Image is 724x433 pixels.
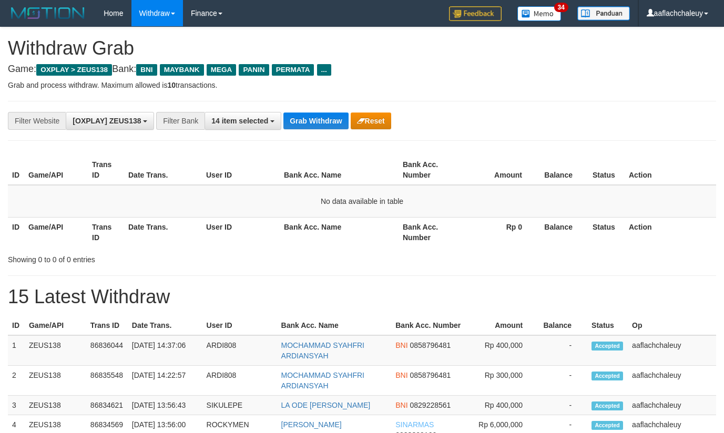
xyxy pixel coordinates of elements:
td: 2 [8,366,25,396]
td: ZEUS138 [25,335,86,366]
span: Copy 0829228561 to clipboard [410,401,451,409]
th: Bank Acc. Name [280,217,399,247]
a: LA ODE [PERSON_NAME] [281,401,371,409]
td: ZEUS138 [25,366,86,396]
th: Rp 0 [462,217,538,247]
span: MAYBANK [160,64,204,76]
p: Grab and process withdraw. Maximum allowed is transactions. [8,80,716,90]
span: PERMATA [272,64,314,76]
td: ZEUS138 [25,396,86,415]
h4: Game: Bank: [8,64,716,75]
th: Action [625,155,716,185]
img: Feedback.jpg [449,6,502,21]
td: 1 [8,335,25,366]
td: [DATE] 14:22:57 [128,366,202,396]
span: BNI [395,401,407,409]
span: PANIN [239,64,269,76]
th: Bank Acc. Number [399,217,462,247]
td: [DATE] 14:37:06 [128,335,202,366]
td: 86834621 [86,396,128,415]
span: [OXPLAY] ZEUS138 [73,117,141,125]
td: No data available in table [8,185,716,218]
td: aaflachchaleuy [628,335,716,366]
th: Game/API [24,155,88,185]
span: Accepted [592,421,623,430]
h1: 15 Latest Withdraw [8,286,716,307]
th: Trans ID [88,155,124,185]
a: MOCHAMMAD SYAHFRI ARDIANSYAH [281,371,364,390]
button: [OXPLAY] ZEUS138 [66,112,154,130]
button: Grab Withdraw [283,112,348,129]
span: Accepted [592,401,623,410]
th: Bank Acc. Number [399,155,462,185]
th: Game/API [24,217,88,247]
span: BNI [395,341,407,349]
span: SINARMAS [395,420,434,429]
th: Bank Acc. Name [277,316,392,335]
th: User ID [202,155,280,185]
img: MOTION_logo.png [8,5,88,21]
span: Copy 0858796481 to clipboard [410,371,451,379]
a: MOCHAMMAD SYAHFRI ARDIANSYAH [281,341,364,360]
th: Amount [462,155,538,185]
th: Bank Acc. Name [280,155,399,185]
td: - [538,335,587,366]
th: Action [625,217,716,247]
td: - [538,366,587,396]
div: Showing 0 to 0 of 0 entries [8,250,294,265]
th: Amount [465,316,538,335]
button: Reset [351,112,391,129]
span: OXPLAY > ZEUS138 [36,64,112,76]
div: Filter Website [8,112,66,130]
td: Rp 400,000 [465,396,538,415]
th: Balance [538,217,588,247]
th: User ID [202,316,277,335]
th: Game/API [25,316,86,335]
span: MEGA [207,64,237,76]
span: Accepted [592,342,623,350]
td: [DATE] 13:56:43 [128,396,202,415]
th: Trans ID [86,316,128,335]
td: - [538,396,587,415]
a: [PERSON_NAME] [281,420,342,429]
th: Bank Acc. Number [391,316,465,335]
th: Balance [538,155,588,185]
td: SIKULEPE [202,396,277,415]
span: ... [317,64,331,76]
td: Rp 300,000 [465,366,538,396]
span: Accepted [592,372,623,380]
th: Date Trans. [124,155,202,185]
span: 14 item selected [211,117,268,125]
span: BNI [395,371,407,379]
th: Trans ID [88,217,124,247]
th: Status [588,155,625,185]
img: Button%20Memo.svg [517,6,562,21]
strong: 10 [167,81,176,89]
td: Rp 400,000 [465,335,538,366]
span: BNI [136,64,157,76]
td: ARDI808 [202,366,277,396]
div: Filter Bank [156,112,205,130]
th: Status [588,217,625,247]
td: aaflachchaleuy [628,366,716,396]
th: Balance [538,316,587,335]
th: ID [8,217,24,247]
td: 3 [8,396,25,415]
th: ID [8,155,24,185]
button: 14 item selected [205,112,281,130]
th: Date Trans. [124,217,202,247]
th: ID [8,316,25,335]
th: Status [587,316,628,335]
th: Op [628,316,716,335]
span: Copy 0858796481 to clipboard [410,341,451,349]
span: 34 [554,3,568,12]
th: Date Trans. [128,316,202,335]
td: 86835548 [86,366,128,396]
h1: Withdraw Grab [8,38,716,59]
td: ARDI808 [202,335,277,366]
td: aaflachchaleuy [628,396,716,415]
img: panduan.png [577,6,630,20]
td: 86836044 [86,335,128,366]
th: User ID [202,217,280,247]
